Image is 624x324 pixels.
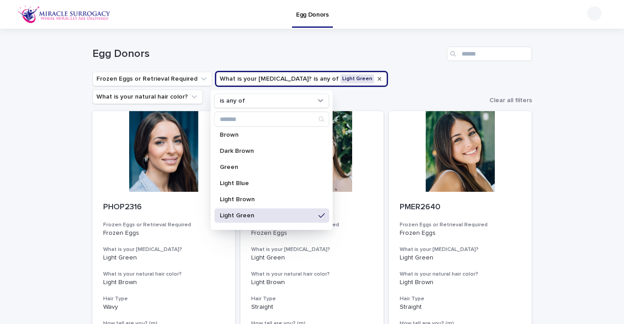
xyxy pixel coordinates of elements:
h3: What is your natural hair color? [103,271,225,278]
input: Search [447,47,532,61]
h3: Hair Type [400,295,521,302]
h3: Hair Type [103,295,225,302]
p: Light Brown [400,279,521,286]
p: Frozen Eggs [400,229,521,237]
h3: What is your natural hair color? [400,271,521,278]
p: Light Brown [251,279,373,286]
button: What is your natural hair color? [92,90,203,104]
h3: What is your [MEDICAL_DATA]? [251,246,373,253]
p: Dark Brown [219,148,314,154]
p: Light Brown [219,196,314,203]
button: Frozen Eggs or Retrieval Required [92,72,212,86]
h3: Frozen Eggs or Retrieval Required [103,221,225,229]
h3: What is your [MEDICAL_DATA]? [103,246,225,253]
input: Search [214,112,328,126]
p: Straight [251,303,373,311]
p: Light Blue [219,180,314,186]
p: Light Brown [103,279,225,286]
p: Brown [219,132,314,138]
p: Light Green [103,254,225,262]
span: Clear all filters [489,97,532,104]
button: What is your eye color? [216,72,387,86]
h3: Hair Type [251,295,373,302]
p: Frozen Eggs [251,229,373,237]
p: Light Green [400,254,521,262]
p: Wavy [103,303,225,311]
p: PMER2640 [400,203,521,212]
p: Light Green [219,212,314,219]
p: is any of [220,97,245,105]
p: PHOP2316 [103,203,225,212]
div: Search [214,112,329,127]
h3: What is your [MEDICAL_DATA]? [400,246,521,253]
p: Green [219,164,314,170]
p: Straight [400,303,521,311]
img: OiFFDOGZQuirLhrlO1ag [18,5,111,23]
button: Clear all filters [482,97,532,104]
h3: Frozen Eggs or Retrieval Required [400,221,521,229]
p: Light Green [251,254,373,262]
h1: Egg Donors [92,48,443,60]
h3: What is your natural hair color? [251,271,373,278]
p: Frozen Eggs [103,229,225,237]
